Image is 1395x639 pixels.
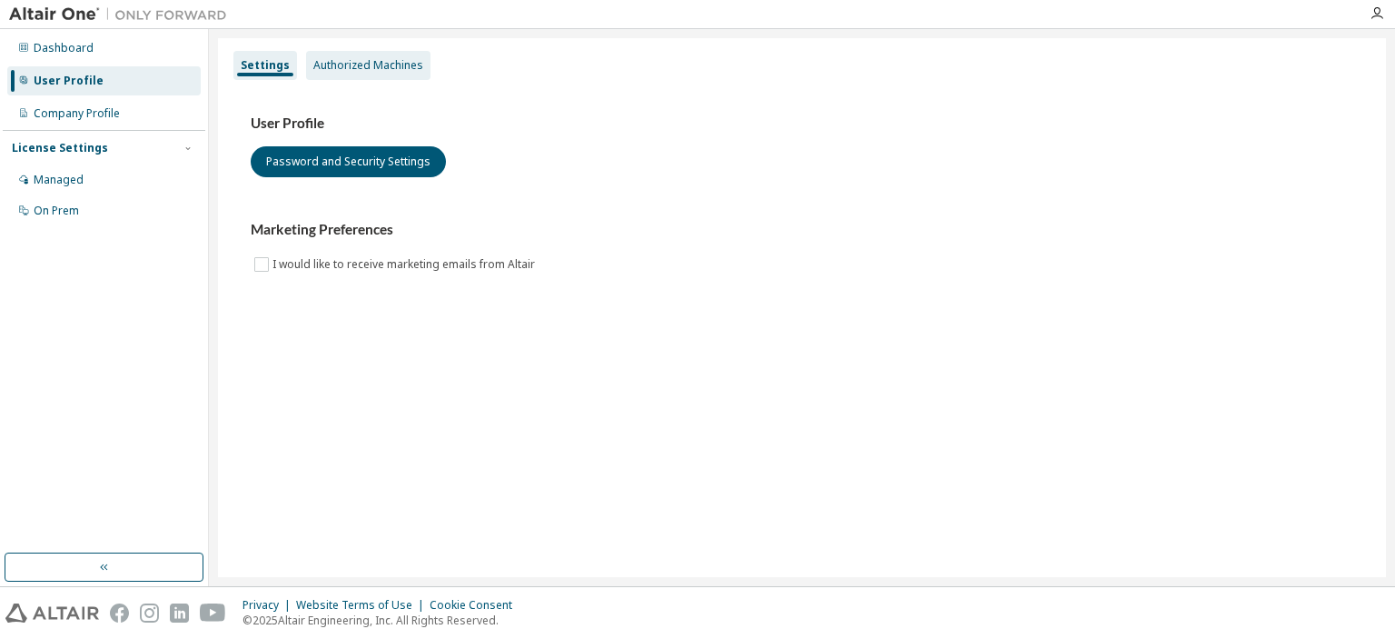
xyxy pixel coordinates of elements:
[251,221,1353,239] h3: Marketing Preferences
[251,115,1353,133] h3: User Profile
[430,598,523,613] div: Cookie Consent
[34,106,120,121] div: Company Profile
[5,604,99,623] img: altair_logo.svg
[242,598,296,613] div: Privacy
[34,74,104,88] div: User Profile
[241,58,290,73] div: Settings
[9,5,236,24] img: Altair One
[34,41,94,55] div: Dashboard
[251,146,446,177] button: Password and Security Settings
[272,254,539,275] label: I would like to receive marketing emails from Altair
[200,604,226,623] img: youtube.svg
[296,598,430,613] div: Website Terms of Use
[34,173,84,187] div: Managed
[12,141,108,155] div: License Settings
[170,604,189,623] img: linkedin.svg
[313,58,423,73] div: Authorized Machines
[140,604,159,623] img: instagram.svg
[242,613,523,628] p: © 2025 Altair Engineering, Inc. All Rights Reserved.
[34,204,79,218] div: On Prem
[110,604,129,623] img: facebook.svg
